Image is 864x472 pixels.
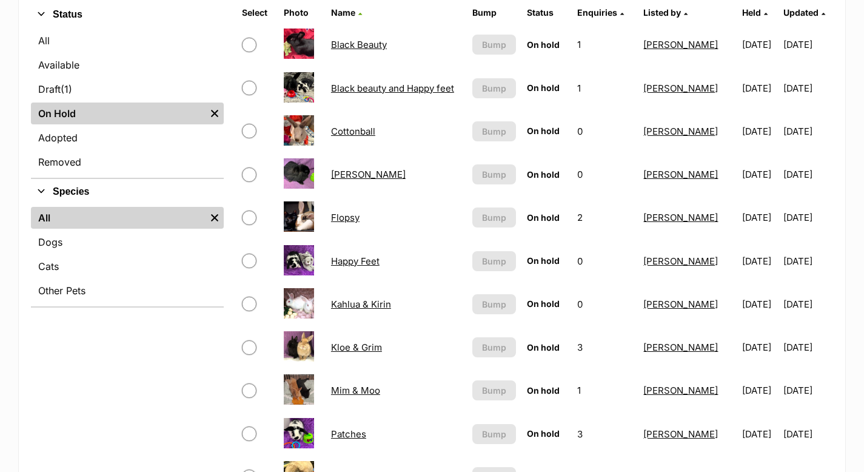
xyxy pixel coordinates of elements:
[572,413,638,455] td: 3
[284,29,314,59] img: Black Beauty
[482,255,506,268] span: Bump
[737,369,782,411] td: [DATE]
[279,3,325,22] th: Photo
[331,169,406,180] a: [PERSON_NAME]
[482,168,506,181] span: Bump
[31,103,206,124] a: On Hold
[331,298,391,310] a: Kahlua & Kirin
[572,283,638,325] td: 0
[783,197,832,238] td: [DATE]
[472,207,516,228] button: Bump
[783,24,832,66] td: [DATE]
[783,240,832,282] td: [DATE]
[472,380,516,400] button: Bump
[472,424,516,444] button: Bump
[737,24,782,66] td: [DATE]
[783,7,819,18] span: Updated
[527,255,560,266] span: On hold
[206,207,224,229] a: Remove filter
[742,7,768,18] a: Held
[737,110,782,152] td: [DATE]
[31,255,224,277] a: Cats
[742,7,761,18] span: Held
[284,418,314,448] img: Patches
[31,78,224,100] a: Draft
[31,204,224,306] div: Species
[472,294,516,314] button: Bump
[527,212,560,223] span: On hold
[482,82,506,95] span: Bump
[527,39,560,50] span: On hold
[472,251,516,271] button: Bump
[61,82,72,96] span: (1)
[331,428,366,440] a: Patches
[472,35,516,55] button: Bump
[643,342,718,353] a: [PERSON_NAME]
[527,385,560,396] span: On hold
[31,184,224,200] button: Species
[643,385,718,396] a: [PERSON_NAME]
[284,245,314,275] img: Happy Feet
[572,326,638,368] td: 3
[572,67,638,109] td: 1
[783,283,832,325] td: [DATE]
[472,164,516,184] button: Bump
[643,255,718,267] a: [PERSON_NAME]
[572,153,638,195] td: 0
[643,7,681,18] span: Listed by
[31,7,224,22] button: Status
[482,384,506,397] span: Bump
[783,413,832,455] td: [DATE]
[527,83,560,93] span: On hold
[577,7,624,18] a: Enquiries
[206,103,224,124] a: Remove filter
[643,126,718,137] a: [PERSON_NAME]
[783,7,825,18] a: Updated
[783,153,832,195] td: [DATE]
[783,326,832,368] td: [DATE]
[472,337,516,357] button: Bump
[643,169,718,180] a: [PERSON_NAME]
[331,126,375,137] a: Cottonball
[783,110,832,152] td: [DATE]
[331,255,380,267] a: Happy Feet
[737,326,782,368] td: [DATE]
[527,169,560,180] span: On hold
[643,83,718,94] a: [PERSON_NAME]
[737,153,782,195] td: [DATE]
[31,27,224,178] div: Status
[572,24,638,66] td: 1
[331,7,355,18] span: Name
[783,67,832,109] td: [DATE]
[331,385,380,396] a: Mim & Moo
[572,197,638,238] td: 2
[31,231,224,253] a: Dogs
[482,125,506,138] span: Bump
[472,121,516,141] button: Bump
[522,3,571,22] th: Status
[31,207,206,229] a: All
[482,38,506,51] span: Bump
[643,7,688,18] a: Listed by
[783,369,832,411] td: [DATE]
[31,280,224,302] a: Other Pets
[31,151,224,173] a: Removed
[643,298,718,310] a: [PERSON_NAME]
[577,7,617,18] span: translation missing: en.admin.listings.index.attributes.enquiries
[31,54,224,76] a: Available
[467,3,521,22] th: Bump
[472,78,516,98] button: Bump
[527,298,560,309] span: On hold
[527,342,560,352] span: On hold
[31,30,224,52] a: All
[331,212,360,223] a: Flopsy
[31,127,224,149] a: Adopted
[527,428,560,439] span: On hold
[331,342,382,353] a: Kloe & Grim
[572,240,638,282] td: 0
[737,240,782,282] td: [DATE]
[572,369,638,411] td: 1
[482,298,506,311] span: Bump
[331,7,362,18] a: Name
[527,126,560,136] span: On hold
